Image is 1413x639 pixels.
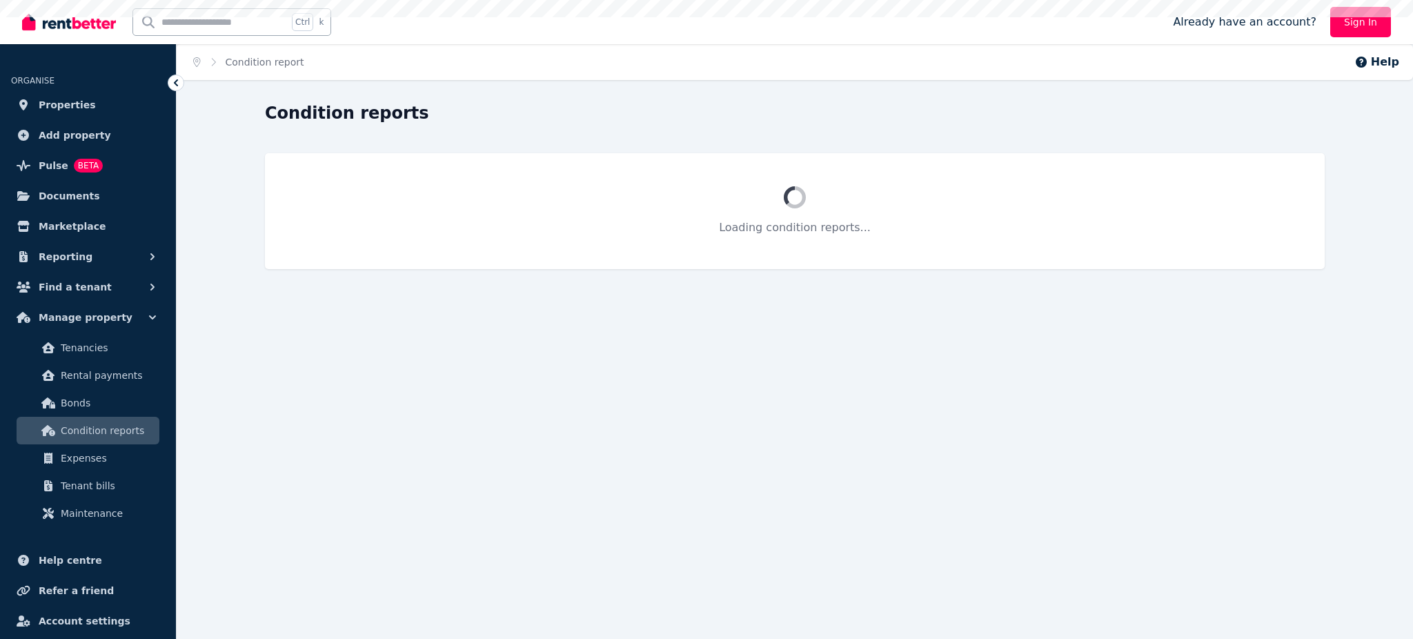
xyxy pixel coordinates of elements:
[17,500,159,527] a: Maintenance
[11,121,165,149] a: Add property
[39,613,130,629] span: Account settings
[11,76,55,86] span: ORGANISE
[61,505,154,522] span: Maintenance
[61,478,154,494] span: Tenant bills
[1173,14,1316,30] span: Already have an account?
[11,304,165,331] button: Manage property
[11,577,165,604] a: Refer a friend
[61,395,154,411] span: Bonds
[265,102,429,124] h1: Condition reports
[11,152,165,179] a: PulseBETA
[61,450,154,466] span: Expenses
[39,97,96,113] span: Properties
[39,248,92,265] span: Reporting
[39,279,112,295] span: Find a tenant
[22,12,116,32] img: RentBetter
[11,547,165,574] a: Help centre
[11,91,165,119] a: Properties
[11,243,165,271] button: Reporting
[39,157,68,174] span: Pulse
[1330,7,1391,37] a: Sign In
[11,182,165,210] a: Documents
[17,417,159,444] a: Condition reports
[39,552,102,569] span: Help centre
[292,13,313,31] span: Ctrl
[39,309,132,326] span: Manage property
[1354,54,1399,70] button: Help
[11,213,165,240] a: Marketplace
[17,334,159,362] a: Tenancies
[39,127,111,144] span: Add property
[319,17,324,28] span: k
[11,607,165,635] a: Account settings
[39,218,106,235] span: Marketplace
[39,582,114,599] span: Refer a friend
[61,340,154,356] span: Tenancies
[39,188,100,204] span: Documents
[17,472,159,500] a: Tenant bills
[74,159,103,173] span: BETA
[17,444,159,472] a: Expenses
[17,362,159,389] a: Rental payments
[226,55,304,69] span: Condition report
[177,44,321,80] nav: Breadcrumb
[61,367,154,384] span: Rental payments
[298,219,1292,236] p: Loading condition reports...
[17,389,159,417] a: Bonds
[61,422,154,439] span: Condition reports
[11,273,165,301] button: Find a tenant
